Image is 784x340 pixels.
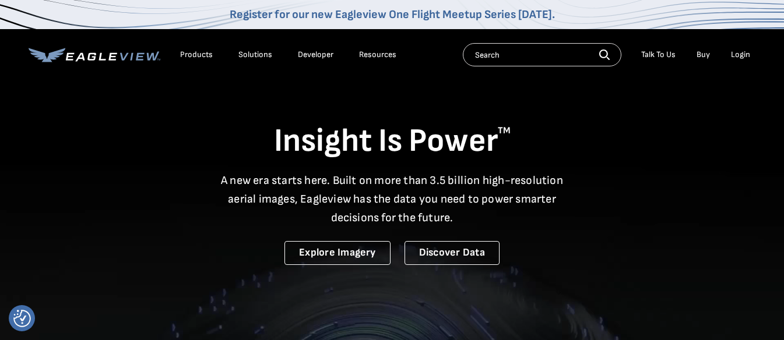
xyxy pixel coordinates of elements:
a: Explore Imagery [284,241,391,265]
img: Revisit consent button [13,310,31,327]
div: Solutions [238,49,272,60]
button: Consent Preferences [13,310,31,327]
a: Developer [298,49,333,60]
a: Discover Data [405,241,500,265]
a: Register for our new Eagleview One Flight Meetup Series [DATE]. [230,8,555,22]
div: Products [180,49,213,60]
a: Buy [697,49,710,60]
div: Login [731,49,750,60]
div: Resources [359,49,396,60]
sup: TM [498,125,511,136]
div: Talk To Us [641,49,676,60]
h1: Insight Is Power [29,121,756,162]
input: Search [463,43,621,66]
p: A new era starts here. Built on more than 3.5 billion high-resolution aerial images, Eagleview ha... [214,171,571,227]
